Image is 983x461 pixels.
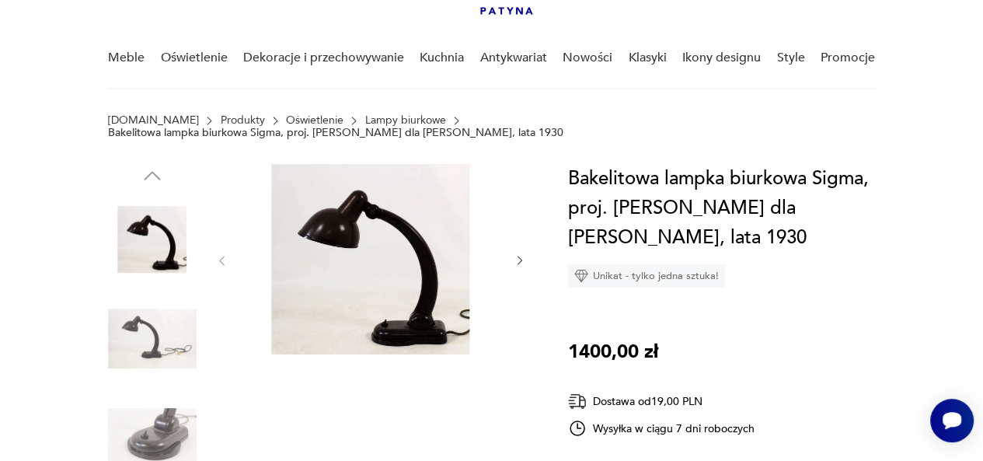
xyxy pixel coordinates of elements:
a: Lampy biurkowe [365,114,446,127]
div: Wysyłka w ciągu 7 dni roboczych [568,419,755,438]
a: Dekoracje i przechowywanie [243,28,404,88]
a: [DOMAIN_NAME] [108,114,199,127]
a: Kuchnia [420,28,464,88]
a: Promocje [821,28,875,88]
a: Oświetlenie [286,114,343,127]
iframe: Smartsupp widget button [930,399,974,442]
img: Zdjęcie produktu Bakelitowa lampka biurkowa Sigma, proj. Christiana Della dla Heinrich Römmler, l... [108,195,197,284]
p: Bakelitowa lampka biurkowa Sigma, proj. [PERSON_NAME] dla [PERSON_NAME], lata 1930 [108,127,563,139]
a: Oświetlenie [161,28,228,88]
a: Produkty [221,114,265,127]
div: Unikat - tylko jedna sztuka! [568,264,725,288]
a: Meble [108,28,145,88]
div: Dostawa od 19,00 PLN [568,392,755,411]
a: Klasyki [629,28,667,88]
img: Ikona dostawy [568,392,587,411]
a: Antykwariat [480,28,547,88]
a: Nowości [563,28,612,88]
p: 1400,00 zł [568,337,658,367]
a: Style [776,28,804,88]
img: Zdjęcie produktu Bakelitowa lampka biurkowa Sigma, proj. Christiana Della dla Heinrich Römmler, l... [244,164,498,354]
img: Ikona diamentu [574,269,588,283]
h1: Bakelitowa lampka biurkowa Sigma, proj. [PERSON_NAME] dla [PERSON_NAME], lata 1930 [568,164,875,253]
a: Ikony designu [682,28,761,88]
img: Zdjęcie produktu Bakelitowa lampka biurkowa Sigma, proj. Christiana Della dla Heinrich Römmler, l... [108,295,197,383]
